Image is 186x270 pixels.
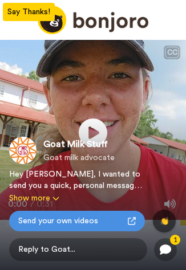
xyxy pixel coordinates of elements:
span: Send your own videos [18,215,98,227]
a: Send your own videos [9,211,145,231]
div: 1 [170,235,180,245]
div: Hey [PERSON_NAME], I wanted to send you a quick, personal message—take a look at the video I made... [9,169,143,191]
div: CC [165,47,179,58]
button: 👏 [153,210,176,232]
span: Goat milk advocate [43,152,115,163]
img: Goat Milk Stuff [9,137,37,164]
button: Show more [9,193,143,204]
span: Goat Milk Stuff [43,137,115,151]
div: Say Thanks! [3,3,55,21]
span: 👏 [160,218,169,224]
span: Reply to Goat... [9,238,147,261]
